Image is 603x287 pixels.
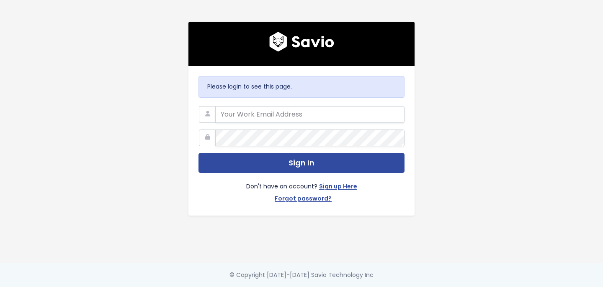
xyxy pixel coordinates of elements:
a: Forgot password? [275,193,332,206]
button: Sign In [198,153,405,173]
input: Your Work Email Address [215,106,405,123]
div: © Copyright [DATE]-[DATE] Savio Technology Inc [229,270,374,280]
p: Please login to see this page. [207,81,396,92]
a: Sign up Here [319,181,357,193]
div: Don't have an account? [198,173,405,206]
img: logo600x187.a314fd40982d.png [269,32,334,52]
